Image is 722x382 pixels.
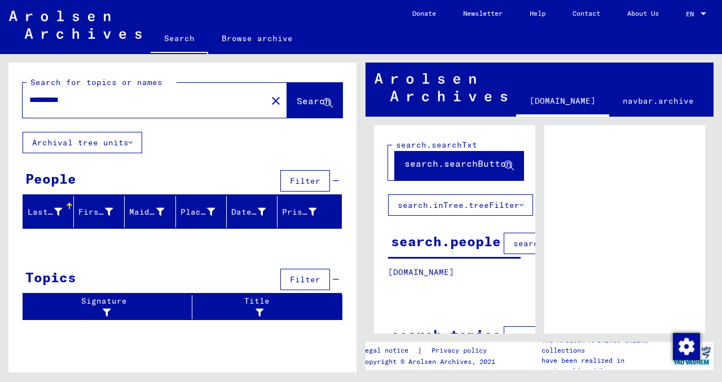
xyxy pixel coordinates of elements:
mat-header-cell: Maiden Name [125,196,175,228]
span: Filter [290,176,320,186]
mat-header-cell: Place of Birth [176,196,227,228]
div: Date of Birth [231,206,266,218]
div: First Name [78,203,127,221]
span: Search [297,95,331,106]
button: Archival tree units [23,132,142,153]
span: search.columnFilter.filter [513,332,645,342]
p: [DOMAIN_NAME] [388,266,521,278]
img: Arolsen_neg.svg [9,11,142,39]
div: Last Name [28,206,62,218]
a: Browse archive [208,25,306,52]
span: search.columnFilter.filter [513,238,645,248]
div: search.topics [391,325,501,345]
div: Date of Birth [231,203,280,221]
button: Clear [265,89,287,112]
a: Search [151,25,208,54]
div: First Name [78,206,113,218]
div: Signature [28,295,183,319]
div: search.people [391,231,501,251]
div: Place of Birth [180,203,229,221]
div: Prisoner # [282,206,316,218]
span: search.searchButton [404,158,512,169]
a: Legal notice [361,345,417,357]
button: Search [287,83,342,118]
img: Change consent [673,333,700,360]
div: | [361,345,500,357]
p: Copyright © Arolsen Archives, 2021 [361,357,500,367]
a: [DOMAIN_NAME] [516,87,609,117]
img: yv_logo.png [671,341,713,370]
mat-header-cell: First Name [74,196,125,228]
div: Prisoner # [282,203,331,221]
div: Topics [25,267,76,287]
mat-icon: close [269,94,283,108]
button: Filter [280,170,330,192]
span: Filter [290,274,320,285]
div: Last Name [28,203,76,221]
mat-header-cell: Prisoner # [278,196,341,228]
p: have been realized in partnership with [541,356,670,376]
div: Place of Birth [180,206,215,218]
img: Arolsen_neg.svg [375,73,507,101]
a: Privacy policy [422,345,500,357]
div: Maiden Name [129,206,164,218]
mat-header-cell: Date of Birth [227,196,278,228]
div: People [25,168,76,189]
mat-label: search.searchTxt [396,140,477,150]
button: search.columnFilter.filter [504,233,654,254]
div: Title [197,295,331,319]
span: EN [686,10,698,18]
mat-label: Search for topics or names [30,77,162,87]
button: search.inTree.treeFilter [388,194,533,216]
button: search.columnFilter.filter [504,326,654,348]
div: Maiden Name [129,203,178,221]
button: search.searchButton [395,145,523,180]
div: Title [197,295,320,319]
a: navbar.archive [609,87,707,114]
mat-header-cell: Last Name [23,196,74,228]
p: The Arolsen Archives online collections [541,335,670,356]
button: Filter [280,269,330,290]
div: Signature [28,295,195,319]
